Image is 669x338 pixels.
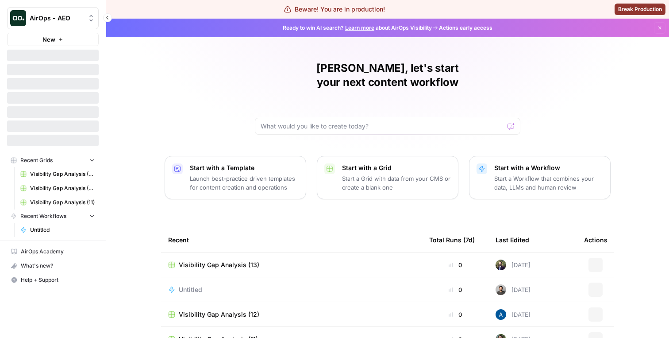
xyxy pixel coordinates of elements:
[496,260,531,270] div: [DATE]
[496,284,531,295] div: [DATE]
[30,226,95,234] span: Untitled
[7,273,99,287] button: Help + Support
[30,198,95,206] span: Visibility Gap Analysis (11)
[7,154,99,167] button: Recent Grids
[429,285,481,294] div: 0
[283,24,432,32] span: Ready to win AI search? about AirOps Visibility
[179,260,259,269] span: Visibility Gap Analysis (13)
[496,309,531,320] div: [DATE]
[168,228,415,252] div: Recent
[179,310,259,319] span: Visibility Gap Analysis (12)
[20,156,53,164] span: Recent Grids
[469,156,611,199] button: Start with a WorkflowStart a Workflow that combines your data, LLMs and human review
[615,4,665,15] button: Break Production
[190,174,299,192] p: Launch best-practice driven templates for content creation and operations
[30,170,95,178] span: Visibility Gap Analysis (13)
[496,309,506,320] img: he81ibor8lsei4p3qvg4ugbvimgp
[618,5,662,13] span: Break Production
[7,245,99,259] a: AirOps Academy
[16,195,99,210] a: Visibility Gap Analysis (11)
[42,35,55,44] span: New
[429,260,481,269] div: 0
[21,276,95,284] span: Help + Support
[179,285,202,294] span: Untitled
[21,248,95,256] span: AirOps Academy
[30,14,83,23] span: AirOps - AEO
[16,181,99,195] a: Visibility Gap Analysis (12)
[494,163,603,172] p: Start with a Workflow
[345,24,374,31] a: Learn more
[30,184,95,192] span: Visibility Gap Analysis (12)
[261,122,504,131] input: What would you like to create today?
[439,24,492,32] span: Actions early access
[20,212,66,220] span: Recent Workflows
[496,260,506,270] img: 4dqwcgipae5fdwxp9v51u2818epj
[190,163,299,172] p: Start with a Template
[168,260,415,269] a: Visibility Gap Analysis (13)
[8,259,98,272] div: What's new?
[284,5,385,14] div: Beware! You are in production!
[7,7,99,29] button: Workspace: AirOps - AEO
[16,223,99,237] a: Untitled
[496,228,529,252] div: Last Edited
[342,174,451,192] p: Start a Grid with data from your CMS or create a blank one
[584,228,607,252] div: Actions
[16,167,99,181] a: Visibility Gap Analysis (13)
[7,259,99,273] button: What's new?
[168,310,415,319] a: Visibility Gap Analysis (12)
[10,10,26,26] img: AirOps - AEO Logo
[496,284,506,295] img: 16hj2zu27bdcdvv6x26f6v9ttfr9
[494,174,603,192] p: Start a Workflow that combines your data, LLMs and human review
[255,61,520,89] h1: [PERSON_NAME], let's start your next content workflow
[342,163,451,172] p: Start with a Grid
[7,210,99,223] button: Recent Workflows
[7,33,99,46] button: New
[165,156,306,199] button: Start with a TemplateLaunch best-practice driven templates for content creation and operations
[429,310,481,319] div: 0
[429,228,475,252] div: Total Runs (7d)
[317,156,458,199] button: Start with a GridStart a Grid with data from your CMS or create a blank one
[168,285,415,294] a: Untitled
